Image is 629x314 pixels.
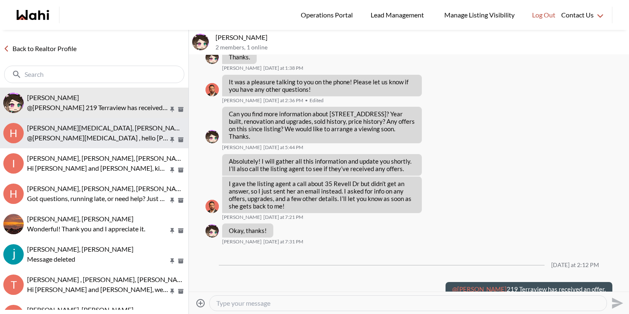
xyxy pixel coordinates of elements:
button: Pin [168,136,176,143]
a: Wahi homepage [17,10,49,20]
img: l [206,130,219,143]
div: liuhong chen [206,130,219,143]
img: C [3,214,24,234]
p: 2 members , 1 online [215,44,626,51]
span: [PERSON_NAME], [PERSON_NAME] [27,306,134,314]
div: Behnam Fazili [206,200,219,213]
span: [PERSON_NAME] [222,144,262,151]
p: Okay, thanks! [229,227,267,234]
span: [PERSON_NAME] [222,214,262,221]
span: [PERSON_NAME], [PERSON_NAME] [27,215,134,223]
p: I gave the listing agent a call about 35 Revell Dr but didn’t get an answer, so I just sent her a... [229,180,415,210]
div: Souhel Bally, Faraz [3,244,24,265]
span: [PERSON_NAME], [PERSON_NAME], [PERSON_NAME], [PERSON_NAME] [27,154,243,162]
time: 2025-10-05T18:36:58.337Z [263,97,303,104]
img: l [3,93,24,113]
span: [PERSON_NAME], [PERSON_NAME], [PERSON_NAME] [27,184,188,192]
span: [PERSON_NAME][MEDICAL_DATA], [PERSON_NAME] [27,124,187,132]
div: H [3,123,24,143]
p: Got questions, running late, or need help? Just message here. 😊 Here’s a quick guide to help you ... [27,194,168,204]
span: [PERSON_NAME], [PERSON_NAME] [27,245,134,253]
div: liuhong chen [206,51,219,64]
textarea: Type your message [216,299,600,307]
p: @[PERSON_NAME] 219 Terraview has received an offer. [27,103,168,113]
input: Search [25,70,166,78]
p: Can you find more information about [STREET_ADDRESS]? Year built, renovation and upgrades, sold h... [229,110,415,140]
p: Thanks. [229,53,250,61]
div: I [3,153,24,174]
p: [PERSON_NAME] [215,33,626,42]
div: Message deleted [27,254,185,264]
button: Pin [168,288,176,295]
p: Wonderful! Thank you and I appreciate it. [27,224,168,234]
span: @[PERSON_NAME] [452,285,507,293]
div: liuhong chen, Faraz [3,93,24,113]
button: Archive [176,288,185,295]
img: l [192,34,209,50]
button: Pin [168,106,176,113]
p: Hi [PERSON_NAME] and [PERSON_NAME], we hope you enjoyed your showings! Did the properties meet yo... [27,285,168,294]
div: Caroline Madelar, Faraz [3,214,24,234]
button: Archive [176,258,185,265]
span: Operations Portal [301,10,356,20]
img: B [206,200,219,213]
span: Edited [305,97,324,104]
button: Pin [168,197,176,204]
div: T [3,275,24,295]
button: Archive [176,197,185,204]
time: 2025-10-05T23:31:51.411Z [263,238,303,245]
div: H [3,184,24,204]
p: 219 Terraview has received an offer. [452,285,606,293]
button: Archive [176,136,185,143]
p: It was a pleasure talking to you on the phone! Please let us know if you have any other questions! [229,78,415,93]
button: Archive [176,167,185,174]
button: Pin [168,167,176,174]
span: [PERSON_NAME] [222,97,262,104]
span: [PERSON_NAME] , [PERSON_NAME], [PERSON_NAME] [27,275,189,283]
p: Hi [PERSON_NAME] and [PERSON_NAME], kindly let us know once everything is completed [DATE]. [27,163,168,173]
div: Behnam Fazili [206,83,219,96]
button: Archive [176,227,185,234]
time: 2025-10-05T21:44:24.518Z [263,144,303,151]
div: [DATE] at 2:12 PM [551,262,599,269]
time: 2025-10-05T17:38:26.493Z [263,65,303,71]
button: Archive [176,106,185,113]
p: @[PERSON_NAME][MEDICAL_DATA] , hello [PERSON_NAME] here regarding your showing sorry about that a... [27,133,168,143]
img: l [206,51,219,64]
img: B [206,83,219,96]
div: liuhong chen [206,224,219,238]
span: [PERSON_NAME] [222,238,262,245]
img: l [206,224,219,238]
button: Pin [168,258,176,265]
button: Send [607,294,626,312]
span: Manage Listing Visibility [442,10,517,20]
span: Log Out [532,10,555,20]
p: Absolutely! I will gather all this information and update you shortly. I’ll also call the listing... [229,157,415,172]
button: Pin [168,227,176,234]
div: liuhong chen, Faraz [192,34,209,50]
time: 2025-10-05T23:21:34.688Z [263,214,303,221]
img: S [3,244,24,265]
span: [PERSON_NAME] [222,65,262,71]
span: [PERSON_NAME] [27,93,79,101]
span: Lead Management [371,10,427,20]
